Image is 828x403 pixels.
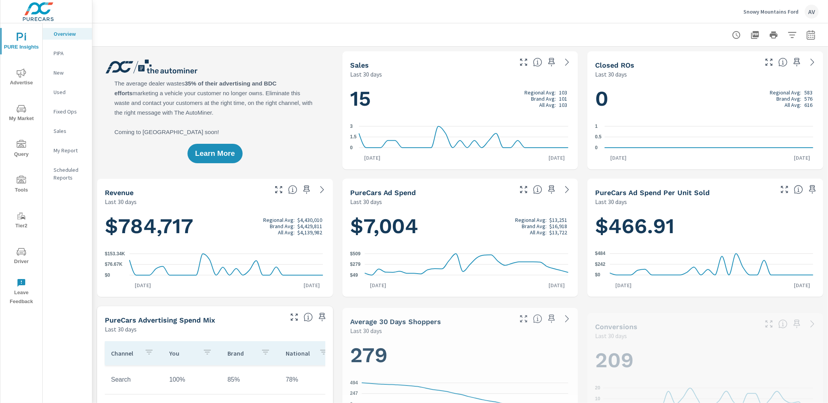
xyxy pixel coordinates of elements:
p: $4,139,982 [297,229,322,236]
button: Make Fullscreen [517,312,530,325]
td: 85% [221,370,279,389]
h5: PureCars Ad Spend [350,188,416,197]
div: Used [43,86,92,98]
text: 1.5 [350,134,357,140]
p: Last 30 days [595,70,627,79]
p: [DATE] [610,281,637,289]
p: PIPA [54,49,86,57]
p: Last 30 days [595,197,627,206]
a: See more details in report [806,56,819,68]
a: See more details in report [561,56,573,68]
h5: Average 30 Days Shoppers [350,318,441,326]
p: All Avg: [530,229,547,235]
text: 10 [595,396,601,401]
span: Tools [3,176,40,195]
span: Number of Repair Orders Closed by the selected dealership group over the selected time range. [So... [778,58,788,67]
p: 616 [804,102,812,108]
p: Brand Avg: [270,223,295,229]
span: Save this to your personalized report [806,183,819,196]
span: Driver [3,247,40,266]
p: Overview [54,30,86,38]
span: Advertise [3,68,40,87]
span: The number of dealer-specified goals completed by a visitor. [Source: This data is provided by th... [778,319,788,329]
span: Tier2 [3,211,40,230]
span: Save this to your personalized report [791,56,803,68]
text: $509 [350,251,361,256]
p: [DATE] [130,281,157,289]
p: Snowy Mountains Ford [743,8,798,15]
p: [DATE] [359,154,386,162]
p: $4,430,010 [297,217,322,223]
h5: PureCars Ad Spend Per Unit Sold [595,188,710,197]
p: Brand Avg: [776,96,801,102]
p: Last 30 days [350,197,382,206]
span: Query [3,140,40,159]
text: 0 [595,145,598,150]
button: Select Date Range [803,27,819,43]
text: $153.34K [105,251,125,256]
span: Number of vehicles sold by the dealership over the selected date range. [Source: This data is sou... [533,58,542,67]
p: My Report [54,147,86,154]
span: Total cost of media for all PureCars channels for the selected dealership group over the selected... [533,185,542,194]
p: Brand Avg: [531,96,556,102]
p: Fixed Ops [54,108,86,115]
span: Average cost of advertising per each vehicle sold at the dealer over the selected date range. The... [794,185,803,194]
span: Save this to your personalized report [791,318,803,330]
p: Scheduled Reports [54,166,86,181]
span: Save this to your personalized report [316,311,328,323]
a: See more details in report [561,312,573,325]
text: 494 [350,380,358,386]
p: All Avg: [539,102,556,108]
span: This table looks at how you compare to the amount of budget you spend per channel as opposed to y... [304,312,313,322]
p: Last 30 days [105,324,137,334]
text: $242 [595,262,606,267]
div: Overview [43,28,92,40]
p: 583 [804,89,812,96]
h5: Sales [350,61,369,69]
text: $0 [105,272,110,278]
span: Save this to your personalized report [545,56,558,68]
p: Channel [111,349,138,357]
h1: $466.91 [595,213,816,239]
h5: Revenue [105,188,134,197]
span: Save this to your personalized report [545,312,558,325]
p: $13,251 [549,216,567,223]
p: 103 [559,102,567,108]
p: Last 30 days [350,326,382,335]
a: See more details in report [561,183,573,196]
td: 78% [279,370,338,389]
text: $279 [350,262,361,267]
h5: Closed ROs [595,61,634,69]
div: Sales [43,125,92,137]
span: PURE Insights [3,33,40,52]
div: PIPA [43,47,92,59]
p: New [54,69,86,77]
p: All Avg: [785,102,801,108]
text: 3 [350,124,353,129]
text: 1 [595,124,598,129]
button: Print Report [766,27,781,43]
p: [DATE] [788,154,816,162]
span: A rolling 30 day total of daily Shoppers on the dealership website, averaged over the selected da... [533,314,542,323]
p: Regional Avg: [515,216,547,223]
button: "Export Report to PDF" [747,27,763,43]
p: [DATE] [298,281,325,289]
button: Apply Filters [785,27,800,43]
span: Total sales revenue over the selected date range. [Source: This data is sourced from the dealer’s... [288,185,297,194]
h1: $784,717 [105,213,325,239]
p: $13,722 [549,229,567,235]
p: $4,429,811 [297,223,322,229]
div: nav menu [0,23,42,309]
h1: 15 [350,85,571,112]
text: $49 [350,272,358,278]
text: $76.67K [105,262,123,267]
p: Regional Avg: [263,217,295,223]
text: 20 [595,386,601,391]
button: Learn More [187,144,243,163]
h1: 279 [350,342,571,368]
h1: 209 [595,347,816,373]
p: Brand Avg: [522,223,547,229]
button: Make Fullscreen [517,56,530,68]
p: Brand [227,349,255,357]
td: 100% [163,370,221,389]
